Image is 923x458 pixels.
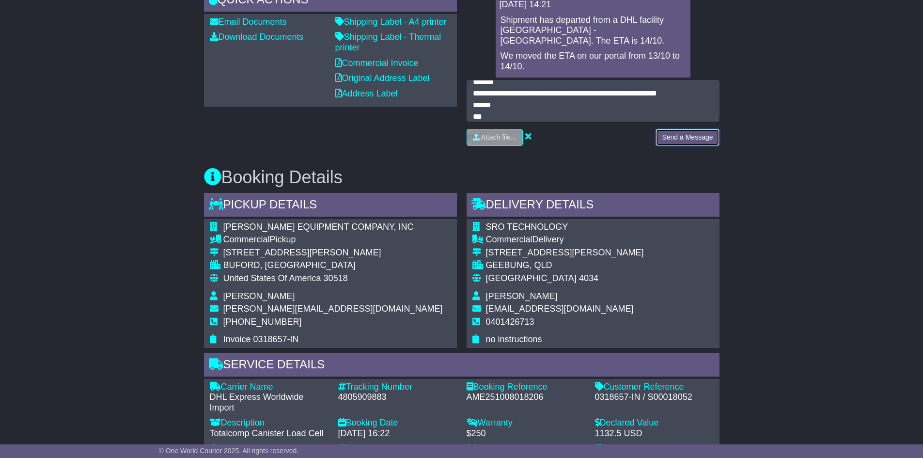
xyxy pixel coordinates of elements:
span: Invoice 0318657-IN [223,334,299,344]
span: SRO TECHNOLOGY [486,222,568,232]
p: Shipment has departed from a DHL facility [GEOGRAPHIC_DATA] - [GEOGRAPHIC_DATA]. The ETA is 14/10. [501,15,686,47]
div: [DATE] 16:22 [338,428,457,439]
div: Shipment type [338,444,457,455]
div: Estimated Delivery [595,444,714,455]
div: DHL Express Worldwide Import [210,392,329,413]
span: 4034 [579,273,598,283]
div: [STREET_ADDRESS][PERSON_NAME] [223,248,443,258]
a: Shipping Label - A4 printer [335,17,447,27]
div: Booking Reference [467,382,585,393]
span: United States Of America [223,273,321,283]
div: Delivery [486,235,644,245]
span: [PHONE_NUMBER] [223,317,302,327]
div: Carrier Name [210,382,329,393]
div: AME251008018206 [467,392,585,403]
div: GEEBUNG, QLD [486,260,644,271]
a: Email Documents [210,17,287,27]
div: $250 [467,428,585,439]
span: [PERSON_NAME][EMAIL_ADDRESS][DOMAIN_NAME] [223,304,443,314]
a: Address Label [335,89,398,98]
a: Commercial Invoice [335,58,419,68]
button: Send a Message [656,129,719,146]
div: Pickup Details [204,193,457,219]
div: Pickup [223,235,443,245]
div: Booking Date [338,418,457,428]
span: Commercial [486,235,532,244]
div: Declared Value [595,418,714,428]
div: Description [210,418,329,428]
span: [PERSON_NAME] [486,291,558,301]
div: Totalcomp Canister Load Cell [210,428,329,439]
span: [EMAIL_ADDRESS][DOMAIN_NAME] [486,304,634,314]
span: 0401426713 [486,317,534,327]
p: We moved the ETA on our portal from 13/10 to 14/10. [501,51,686,72]
span: no instructions [486,334,542,344]
h3: Booking Details [204,168,720,187]
span: [GEOGRAPHIC_DATA] [486,273,577,283]
div: Estimated Pickup [467,444,585,455]
span: © One World Courier 2025. All rights reserved. [159,447,299,455]
div: Service Details [204,353,720,379]
div: Delivery Details [467,193,720,219]
div: [STREET_ADDRESS][PERSON_NAME] [486,248,644,258]
div: 0318657-IN / S00018052 [595,392,714,403]
div: 1132.5 USD [595,428,714,439]
a: Download Documents [210,32,304,42]
div: Warranty [467,418,585,428]
span: Commercial [223,235,270,244]
div: BUFORD, [GEOGRAPHIC_DATA] [223,260,443,271]
div: Customer Reference [595,382,714,393]
span: [PERSON_NAME] EQUIPMENT COMPANY, INC [223,222,414,232]
span: [PERSON_NAME] [223,291,295,301]
a: Shipping Label - Thermal printer [335,32,441,52]
div: Tracking Number [338,382,457,393]
div: 4805909883 [338,392,457,403]
div: Dangerous Goods [210,444,329,455]
span: 30518 [324,273,348,283]
a: Original Address Label [335,73,430,83]
p: -[PERSON_NAME] [501,77,686,88]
